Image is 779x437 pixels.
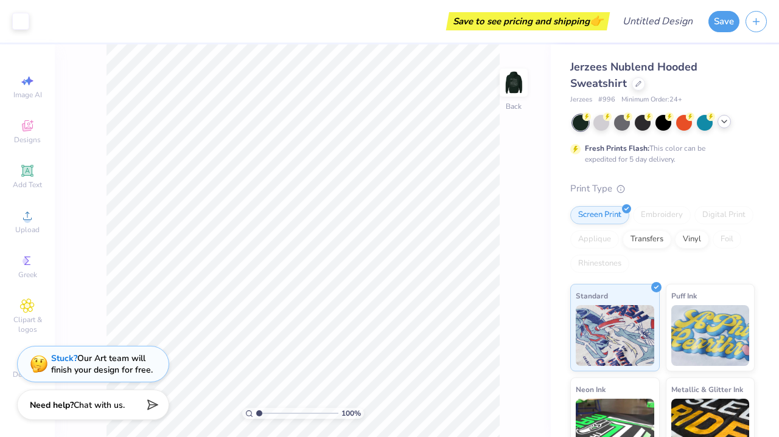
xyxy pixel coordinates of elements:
span: Puff Ink [671,289,697,302]
strong: Fresh Prints Flash: [585,143,649,153]
span: 👉 [590,13,603,28]
span: Chat with us. [74,399,125,411]
span: Neon Ink [576,383,606,396]
img: Standard [576,305,654,366]
span: Jerzees Nublend Hooded Sweatshirt [570,60,697,91]
span: Upload [15,225,40,235]
span: Image AI [13,90,42,100]
button: Save [708,11,739,32]
div: Back [506,101,522,112]
div: This color can be expedited for 5 day delivery. [585,143,735,165]
div: Print Type [570,182,755,196]
span: Greek [18,270,37,280]
div: Screen Print [570,206,629,224]
span: Add Text [13,180,42,190]
span: Standard [576,289,608,302]
div: Vinyl [675,230,709,249]
span: Clipart & logos [6,315,49,334]
input: Untitled Design [613,9,702,33]
span: Minimum Order: 24 + [621,95,682,105]
div: Applique [570,230,619,249]
div: Save to see pricing and shipping [449,12,607,30]
div: Transfers [623,230,671,249]
div: Embroidery [633,206,691,224]
span: # 996 [598,95,615,105]
strong: Need help? [30,399,74,411]
img: Back [501,71,526,95]
span: Designs [14,135,41,145]
span: Metallic & Glitter Ink [671,383,743,396]
div: Digital Print [694,206,753,224]
div: Foil [713,230,741,249]
span: Jerzees [570,95,592,105]
div: Our Art team will finish your design for free. [51,353,153,376]
strong: Stuck? [51,353,77,364]
span: 100 % [341,408,361,419]
div: Rhinestones [570,255,629,273]
img: Puff Ink [671,305,750,366]
span: Decorate [13,370,42,379]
